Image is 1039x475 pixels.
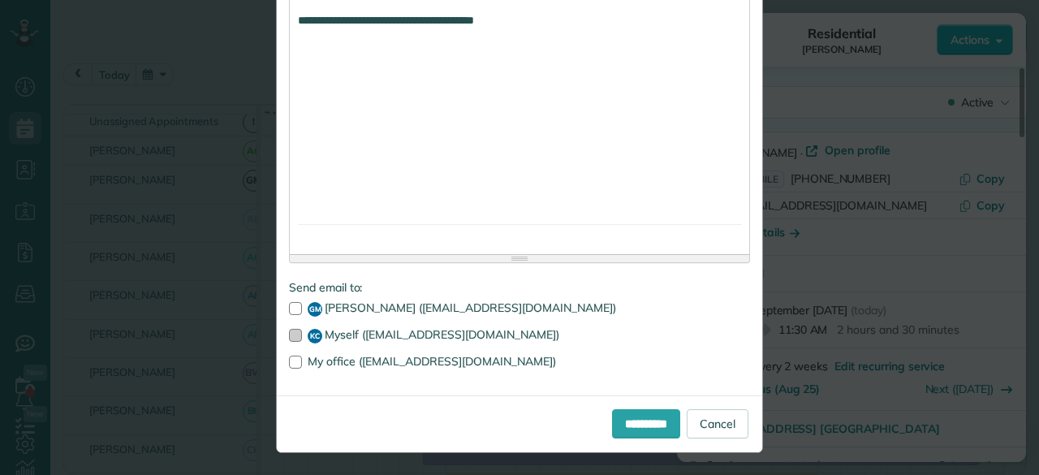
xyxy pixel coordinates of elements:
[308,302,322,317] span: GM
[289,329,750,343] label: Myself ([EMAIL_ADDRESS][DOMAIN_NAME])
[308,329,322,343] span: KC
[687,409,748,438] a: Cancel
[289,302,750,317] label: [PERSON_NAME] ([EMAIL_ADDRESS][DOMAIN_NAME])
[289,279,750,296] label: Send email to:
[290,255,749,262] div: Resize
[289,356,750,367] label: My office ([EMAIL_ADDRESS][DOMAIN_NAME])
